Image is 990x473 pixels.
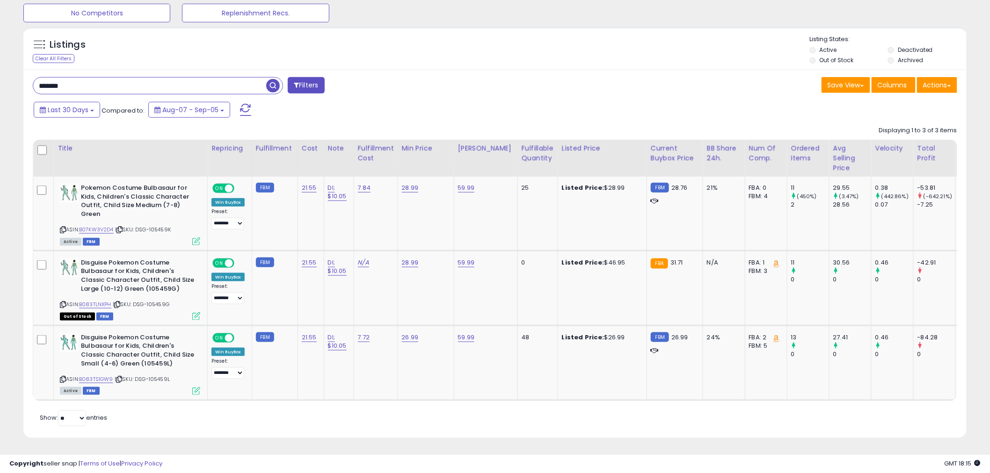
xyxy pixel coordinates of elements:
b: Listed Price: [562,333,604,342]
small: FBM [256,258,274,267]
div: -7.25 [917,201,955,209]
a: B083TLNXPH [79,301,111,308]
div: ASIN: [60,333,200,394]
div: FBA: 0 [749,184,780,192]
div: 0 [833,275,871,284]
div: 11 [791,184,829,192]
span: OFF [233,185,248,193]
button: Aug-07 - Sep-05 [148,102,230,118]
div: 0.38 [875,184,913,192]
div: -53.81 [917,184,955,192]
div: $46.95 [562,258,640,267]
div: 27.41 [833,333,871,342]
div: N/A [707,258,738,267]
div: Avg Selling Price [833,143,867,173]
small: (-642.21%) [924,193,953,200]
div: 0 [917,275,955,284]
span: Last 30 Days [48,105,88,115]
div: 0.46 [875,258,913,267]
div: 24% [707,333,738,342]
button: Columns [872,77,916,93]
span: Show: entries [40,413,107,422]
span: Columns [878,80,907,90]
a: N/A [358,258,369,267]
a: 26.99 [402,333,419,342]
a: DI; $10.05 [328,333,347,351]
div: 48 [522,333,551,342]
div: Win BuyBox [211,273,245,281]
div: Cost [302,143,320,153]
div: FBM: 4 [749,192,780,201]
div: 0 [791,275,829,284]
button: No Competitors [23,4,170,22]
a: 59.99 [458,183,475,193]
span: OFF [233,334,248,342]
span: ON [213,259,225,267]
div: Preset: [211,283,245,304]
a: 21.55 [302,258,317,267]
span: 2025-10-6 18:15 GMT [945,459,981,468]
span: All listings that are currently out of stock and unavailable for purchase on Amazon [60,313,95,321]
a: B083TS1GW9 [79,375,113,383]
span: | SKU: DSG-105459K [115,226,171,233]
div: FBM: 3 [749,267,780,275]
a: DI; $10.05 [328,258,347,276]
label: Deactivated [898,46,933,54]
div: Min Price [402,143,450,153]
div: Win BuyBox [211,198,245,207]
div: Listed Price [562,143,643,153]
div: Title [58,143,204,153]
span: 31.71 [670,258,683,267]
small: (450%) [797,193,817,200]
div: FBA: 2 [749,333,780,342]
div: Total Profit [917,143,952,163]
span: FBM [96,313,113,321]
b: Pokemon Costume Bulbasaur for Kids, Children's Classic Character Outfit, Child Size Medium (7-8) ... [81,184,195,221]
div: 29.55 [833,184,871,192]
strong: Copyright [9,459,44,468]
small: FBM [256,183,274,193]
div: Fulfillable Quantity [522,143,554,163]
div: FBA: 1 [749,258,780,267]
div: $28.99 [562,184,640,192]
div: $26.99 [562,333,640,342]
a: 59.99 [458,258,475,267]
a: B07KW3V2D4 [79,226,114,234]
div: Win BuyBox [211,348,245,356]
h5: Listings [50,38,86,51]
span: Compared to: [102,106,145,115]
a: 7.72 [358,333,370,342]
div: Repricing [211,143,248,153]
b: Disguise Pokemon Costume Bulbasaur for Kids, Children's Classic Character Outfit, Child Size Larg... [81,258,195,295]
img: 41DRxvJ78zL._SL40_.jpg [60,184,79,202]
label: Active [820,46,837,54]
div: -42.91 [917,258,955,267]
div: 0 [522,258,551,267]
b: Listed Price: [562,258,604,267]
button: Last 30 Days [34,102,100,118]
div: 0.07 [875,201,913,209]
div: 0.46 [875,333,913,342]
div: Note [328,143,350,153]
b: Disguise Pokemon Costume Bulbasaur for Kids, Children's Classic Character Outfit, Child Size Smal... [81,333,195,370]
span: ON [213,334,225,342]
span: Aug-07 - Sep-05 [162,105,218,115]
span: OFF [233,259,248,267]
div: 0 [833,350,871,358]
a: Privacy Policy [121,459,162,468]
a: 28.99 [402,258,419,267]
a: DI; $10.05 [328,183,347,201]
div: 13 [791,333,829,342]
div: 2 [791,201,829,209]
span: All listings currently available for purchase on Amazon [60,387,81,395]
small: (442.86%) [881,193,909,200]
div: 0 [791,350,829,358]
div: 30.56 [833,258,871,267]
span: ON [213,185,225,193]
small: FBM [651,183,669,193]
small: FBA [651,258,668,269]
div: Preset: [211,208,245,229]
span: 28.76 [671,183,688,192]
button: Replenishment Recs. [182,4,329,22]
small: FBM [256,332,274,342]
